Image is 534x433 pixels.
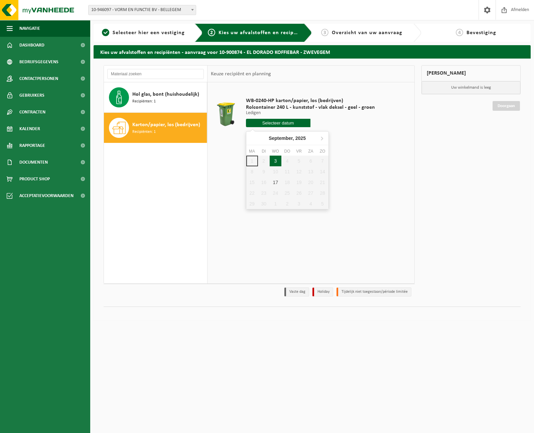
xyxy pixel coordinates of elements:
[113,30,185,35] span: Selecteer hier een vestiging
[104,113,207,143] button: Karton/papier, los (bedrijven) Recipiënten: 1
[88,5,196,15] span: 10-946097 - VORM EN FUNCTIE BV - BELLEGEM
[132,90,199,98] span: Hol glas, bont (huishoudelijk)
[270,198,281,209] div: 1
[246,111,375,115] p: Ledigen
[19,87,44,104] span: Gebruikers
[295,136,306,141] i: 2025
[246,97,375,104] span: WB-0240-HP karton/papier, los (bedrijven)
[208,66,274,82] div: Keuze recipiënt en planning
[305,148,316,155] div: za
[19,154,48,171] span: Documenten
[132,98,156,105] span: Recipiënten: 1
[89,5,196,15] span: 10-946097 - VORM EN FUNCTIE BV - BELLEGEM
[19,104,45,120] span: Contracten
[270,177,281,188] div: 17
[258,148,270,155] div: di
[270,148,281,155] div: wo
[321,29,328,36] span: 3
[19,37,44,54] span: Dashboard
[19,171,50,187] span: Product Shop
[246,148,258,155] div: ma
[19,20,40,37] span: Navigatie
[19,187,74,204] span: Acceptatievoorwaarden
[316,148,328,155] div: zo
[19,120,40,137] span: Kalender
[132,121,200,129] span: Karton/papier, los (bedrijven)
[219,30,310,35] span: Kies uw afvalstoffen en recipiënten
[94,45,531,58] h2: Kies uw afvalstoffen en recipiënten - aanvraag voor 10-900874 - EL DORADO KOFFIEBAR - ZWEVEGEM
[456,29,463,36] span: 4
[466,30,496,35] span: Bevestiging
[493,101,520,111] a: Doorgaan
[337,287,411,296] li: Tijdelijk niet toegestaan/période limitée
[270,156,281,166] div: 3
[281,148,293,155] div: do
[246,104,375,111] span: Rolcontainer 240 L - kunststof - vlak deksel - geel - groen
[312,287,333,296] li: Holiday
[104,82,207,113] button: Hol glas, bont (huishoudelijk) Recipiënten: 1
[266,133,308,144] div: September,
[97,29,189,37] a: 1Selecteer hier een vestiging
[246,119,310,127] input: Selecteer datum
[102,29,109,36] span: 1
[421,65,521,81] div: [PERSON_NAME]
[107,69,204,79] input: Materiaal zoeken
[19,70,58,87] span: Contactpersonen
[293,148,305,155] div: vr
[208,29,215,36] span: 2
[19,137,45,154] span: Rapportage
[19,54,58,70] span: Bedrijfsgegevens
[332,30,402,35] span: Overzicht van uw aanvraag
[132,129,156,135] span: Recipiënten: 1
[422,81,520,94] p: Uw winkelmand is leeg
[284,287,309,296] li: Vaste dag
